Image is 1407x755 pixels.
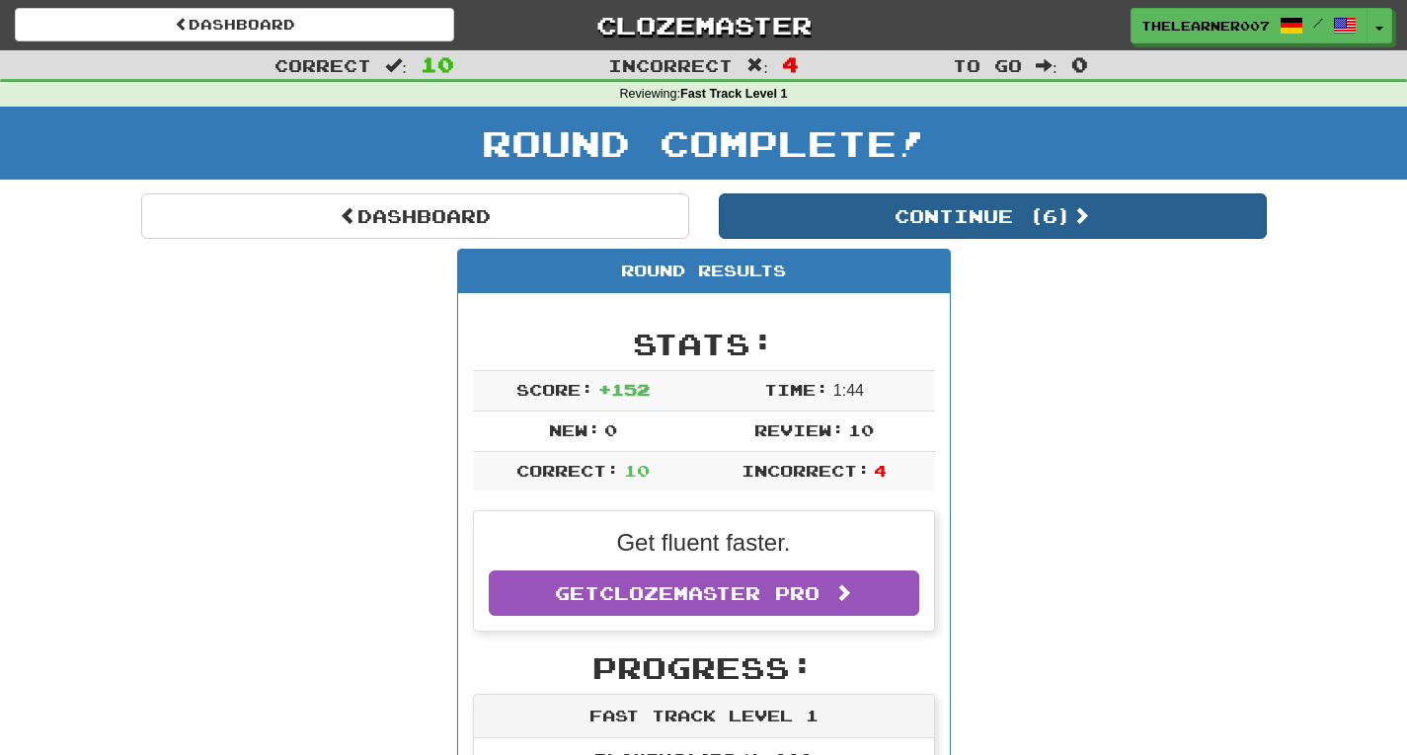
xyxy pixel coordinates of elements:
span: 10 [624,461,650,480]
span: Clozemaster Pro [599,582,820,604]
span: Review: [754,420,844,439]
a: thelearner007 / [1131,8,1368,43]
div: Fast Track Level 1 [474,695,934,738]
span: 4 [782,52,799,76]
a: Dashboard [141,193,689,239]
span: + 152 [598,380,650,399]
span: : [1036,57,1057,74]
span: To go [953,55,1022,75]
span: Incorrect: [742,461,870,480]
span: 1 : 44 [833,382,864,399]
button: Continue (6) [719,193,1267,239]
span: 10 [421,52,454,76]
span: 0 [604,420,617,439]
span: thelearner007 [1141,17,1270,35]
span: / [1313,16,1323,30]
span: Correct [274,55,371,75]
span: : [385,57,407,74]
span: 10 [848,420,874,439]
strong: Fast Track Level 1 [680,87,788,101]
a: GetClozemaster Pro [489,570,919,616]
span: Score: [516,380,593,399]
h2: Progress: [473,651,935,684]
a: Clozemaster [484,8,923,42]
span: 0 [1071,52,1088,76]
h1: Round Complete! [7,123,1400,163]
span: Incorrect [608,55,733,75]
span: Time: [764,380,828,399]
span: : [746,57,768,74]
span: 4 [874,461,887,480]
div: Round Results [458,250,950,293]
p: Get fluent faster. [489,526,919,560]
a: Dashboard [15,8,454,41]
span: Correct: [516,461,619,480]
span: New: [549,420,600,439]
h2: Stats: [473,328,935,360]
